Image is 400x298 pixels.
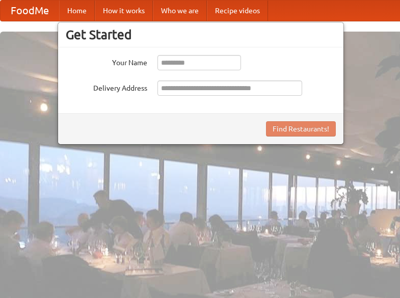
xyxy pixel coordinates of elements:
[1,1,59,21] a: FoodMe
[66,55,147,68] label: Your Name
[59,1,95,21] a: Home
[95,1,153,21] a: How it works
[207,1,268,21] a: Recipe videos
[153,1,207,21] a: Who we are
[266,121,336,137] button: Find Restaurants!
[66,80,147,93] label: Delivery Address
[66,27,336,42] h3: Get Started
